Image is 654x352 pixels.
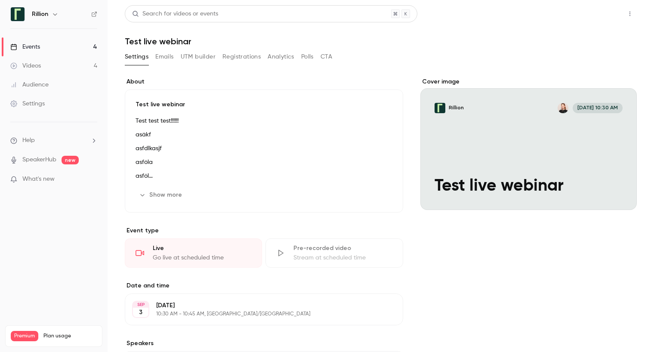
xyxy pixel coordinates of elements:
[420,77,637,210] section: Cover image
[136,100,392,109] p: Test live webinar
[132,9,218,19] div: Search for videos or events
[62,156,79,164] span: new
[268,50,294,64] button: Analytics
[301,50,314,64] button: Polls
[11,7,25,21] img: Rillion
[153,244,251,253] div: Live
[10,43,40,51] div: Events
[125,339,403,348] label: Speakers
[11,331,38,341] span: Premium
[222,50,261,64] button: Registrations
[10,80,49,89] div: Audience
[420,77,637,86] label: Cover image
[125,238,262,268] div: LiveGo live at scheduled time
[156,301,358,310] p: [DATE]
[293,244,392,253] div: Pre-recorded video
[582,5,616,22] button: Share
[125,281,403,290] label: Date and time
[153,253,251,262] div: Go live at scheduled time
[22,175,55,184] span: What's new
[181,50,216,64] button: UTM builder
[136,143,392,154] p: asfdlkasjf
[32,10,48,19] h6: Rillion
[133,302,148,308] div: SEP
[22,155,56,164] a: SpeakerHub
[10,136,97,145] li: help-dropdown-opener
[125,77,403,86] label: About
[43,333,97,340] span: Plan usage
[125,50,148,64] button: Settings
[10,99,45,108] div: Settings
[10,62,41,70] div: Videos
[155,50,173,64] button: Emails
[321,50,332,64] button: CTA
[125,226,403,235] p: Event type
[125,36,637,46] h1: Test live webinar
[136,130,392,140] p: asäkf
[156,311,358,318] p: 10:30 AM - 10:45 AM, [GEOGRAPHIC_DATA]/[GEOGRAPHIC_DATA]
[136,188,187,202] button: Show more
[22,136,35,145] span: Help
[293,253,392,262] div: Stream at scheduled time
[136,116,392,126] p: Test test test!!!!!!
[265,238,403,268] div: Pre-recorded videoStream at scheduled time
[136,157,392,167] p: asföla
[136,171,392,181] p: asföl
[139,308,142,317] p: 3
